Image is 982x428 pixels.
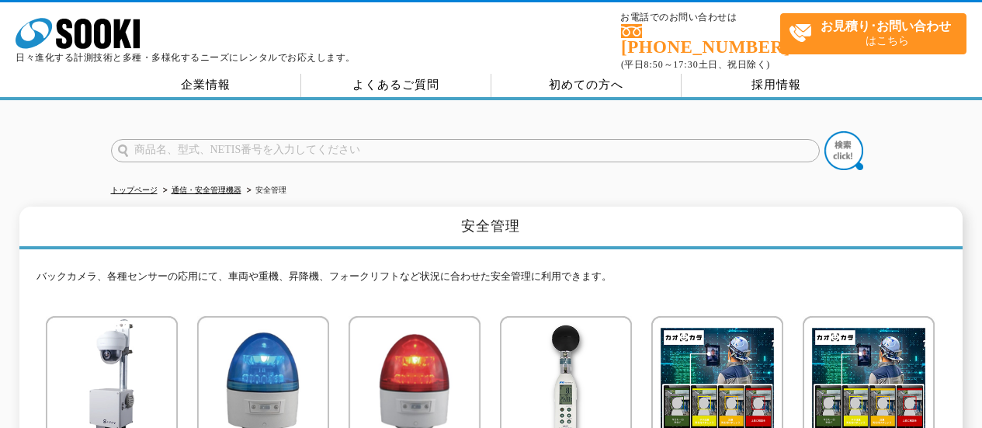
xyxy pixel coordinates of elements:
[111,74,301,97] a: 企業情報
[549,78,623,91] span: 初めての方へ
[16,53,356,62] p: 日々進化する計測技術と多種・多様化するニーズにレンタルでお応えします。
[780,13,966,54] a: お見積り･お問い合わせはこちら
[824,131,863,170] img: btn_search.png
[111,139,820,162] input: 商品名、型式、NETIS番号を入力してください
[301,74,491,97] a: よくあるご質問
[821,19,951,33] strong: お見積り･お問い合わせ
[789,14,966,53] span: はこちら
[621,24,780,56] a: [PHONE_NUMBER]
[172,186,241,194] a: 通信・安全管理機器
[491,74,682,97] a: 初めての方へ
[36,269,945,293] p: バックカメラ、各種センサーの応用にて、車両や重機、昇降機、フォークリフトなど状況に合わせた安全管理に利用できます。
[19,207,962,249] h1: 安全管理
[682,74,872,97] a: 採用情報
[244,183,286,199] li: 安全管理
[644,59,664,70] span: 8:50
[673,59,698,70] span: 17:30
[621,13,780,23] span: お電話でのお問い合わせは
[621,59,770,70] span: (平日 ～ 土日、祝日除く)
[111,186,158,194] a: トップページ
